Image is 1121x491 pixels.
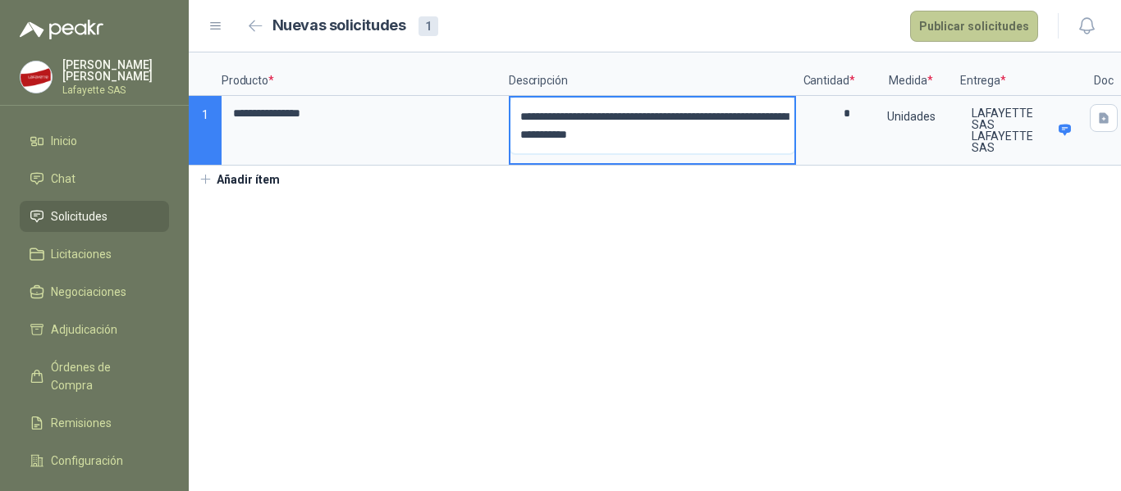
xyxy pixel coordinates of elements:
[20,445,169,476] a: Configuración
[20,407,169,439] a: Remisiones
[862,52,960,96] p: Medida
[20,352,169,401] a: Órdenes de Compra
[21,61,52,93] img: Company Logo
[863,98,959,135] div: Unidades
[51,132,77,150] span: Inicio
[51,207,108,225] span: Solicitudes
[51,452,123,470] span: Configuración
[20,20,103,39] img: Logo peakr
[20,239,169,270] a: Licitaciones
[272,14,406,38] h2: Nuevas solicitudes
[51,245,112,263] span: Licitaciones
[189,96,222,166] p: 1
[51,283,126,301] span: Negociaciones
[960,52,1083,96] p: Entrega
[20,163,169,194] a: Chat
[20,125,169,157] a: Inicio
[62,85,169,95] p: Lafayette SAS
[51,170,75,188] span: Chat
[51,321,117,339] span: Adjudicación
[51,358,153,394] span: Órdenes de Compra
[20,201,169,232] a: Solicitudes
[509,52,796,96] p: Descripción
[189,166,290,193] button: Añadir ítem
[910,11,1038,42] button: Publicar solicitudes
[51,414,112,432] span: Remisiones
[796,52,862,96] p: Cantidad
[419,16,438,36] div: 1
[972,107,1053,153] p: LAFAYETTE SAS LAFAYETTE SAS
[222,52,509,96] p: Producto
[20,276,169,307] a: Negociaciones
[62,59,169,82] p: [PERSON_NAME] [PERSON_NAME]
[20,314,169,345] a: Adjudicación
